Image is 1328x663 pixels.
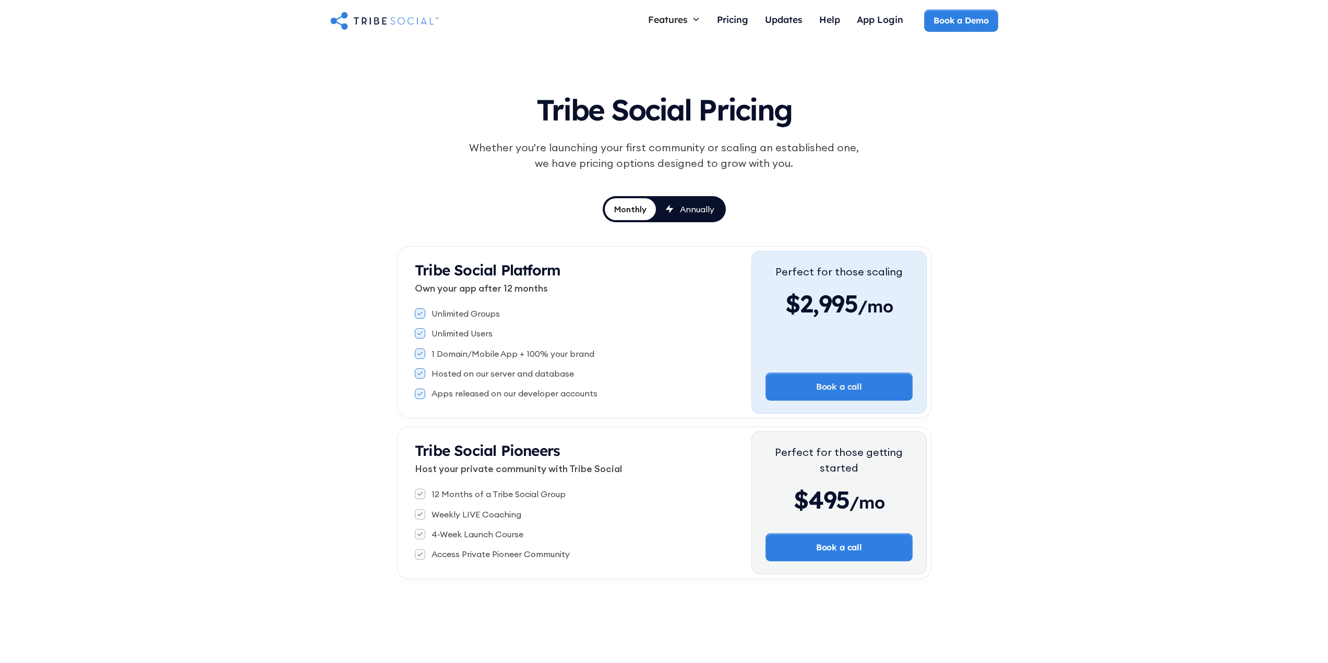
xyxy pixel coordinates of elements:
[857,14,903,25] div: App Login
[464,140,865,171] div: Whether you're launching your first community or scaling an established one, we have pricing opti...
[432,528,523,540] div: 4-Week Launch Course
[422,83,906,131] h1: Tribe Social Pricing
[811,9,848,32] a: Help
[765,14,803,25] div: Updates
[432,348,594,359] div: 1 Domain/Mobile App + 100% your brand
[775,264,903,280] div: Perfect for those scaling
[640,9,709,29] div: Features
[432,328,493,339] div: Unlimited Users
[757,9,811,32] a: Updates
[717,14,748,25] div: Pricing
[432,509,521,520] div: Weekly LIVE Coaching
[432,388,597,399] div: Apps released on our developer accounts
[614,203,647,215] div: Monthly
[765,484,913,515] div: $495
[432,368,574,379] div: Hosted on our server and database
[680,203,714,215] div: Annually
[858,296,893,322] span: /mo
[765,533,913,561] a: Book a call
[819,14,840,25] div: Help
[432,488,566,500] div: 12 Months of a Tribe Social Group
[415,281,751,295] p: Own your app after 12 months
[848,9,912,32] a: App Login
[850,492,884,518] span: /mo
[415,441,560,460] strong: Tribe Social Pioneers
[415,462,751,476] p: Host your private community with Tribe Social
[432,308,500,319] div: Unlimited Groups
[765,372,913,401] a: Book a call
[924,9,998,31] a: Book a Demo
[709,9,757,32] a: Pricing
[415,261,560,279] strong: Tribe Social Platform
[775,288,903,319] div: $2,995
[765,444,913,476] div: Perfect for those getting started
[648,14,688,25] div: Features
[432,548,570,560] div: Access Private Pioneer Community
[330,10,439,31] a: home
